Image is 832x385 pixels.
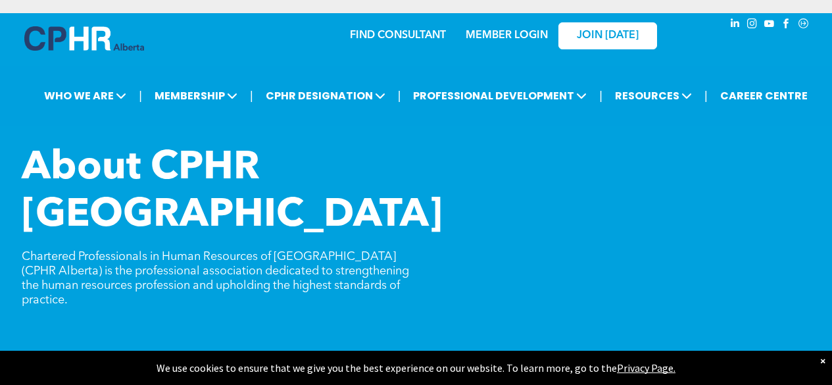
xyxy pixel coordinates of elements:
[24,26,144,51] img: A blue and white logo for cp alberta
[577,30,639,42] span: JOIN [DATE]
[22,251,409,306] span: Chartered Professionals in Human Resources of [GEOGRAPHIC_DATA] (CPHR Alberta) is the professiona...
[762,16,777,34] a: youtube
[151,84,241,108] span: MEMBERSHIP
[716,84,812,108] a: CAREER CENTRE
[704,82,708,109] li: |
[409,84,591,108] span: PROFESSIONAL DEVELOPMENT
[779,16,794,34] a: facebook
[599,82,602,109] li: |
[728,16,743,34] a: linkedin
[745,16,760,34] a: instagram
[466,30,548,41] a: MEMBER LOGIN
[262,84,389,108] span: CPHR DESIGNATION
[139,82,142,109] li: |
[250,82,253,109] li: |
[617,361,675,374] a: Privacy Page.
[22,149,443,236] span: About CPHR [GEOGRAPHIC_DATA]
[796,16,811,34] a: Social network
[350,30,446,41] a: FIND CONSULTANT
[40,84,130,108] span: WHO WE ARE
[611,84,696,108] span: RESOURCES
[558,22,657,49] a: JOIN [DATE]
[398,82,401,109] li: |
[820,354,825,367] div: Dismiss notification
